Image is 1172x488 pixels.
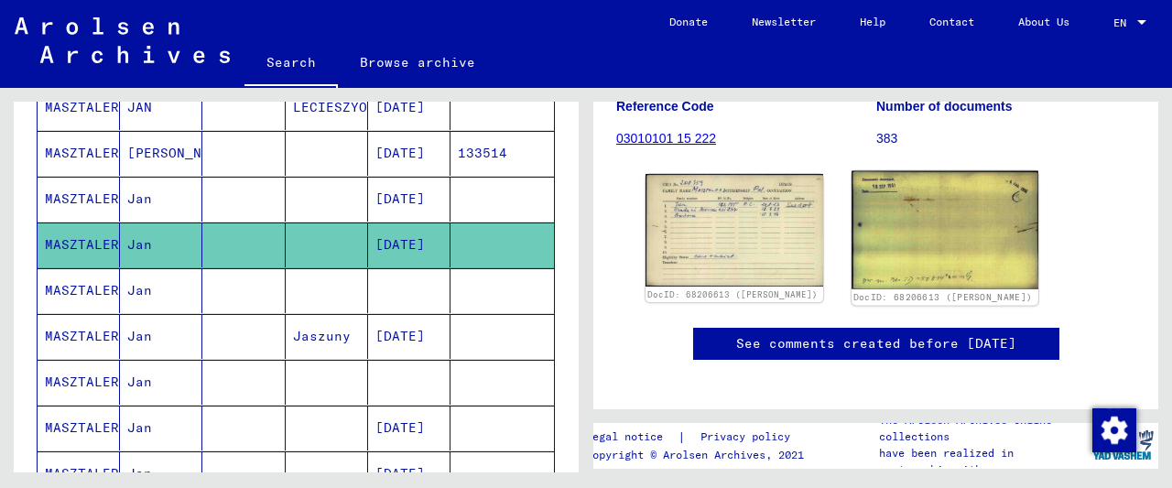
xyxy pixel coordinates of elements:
mat-cell: MASZTALERZ [38,268,120,313]
b: Number of documents [876,99,1013,114]
mat-cell: MASZTALERZ [38,222,120,267]
img: yv_logo.png [1089,422,1157,468]
mat-cell: JAN [120,85,202,130]
p: Copyright © Arolsen Archives, 2021 [586,447,812,463]
div: Change consent [1091,407,1135,451]
mat-cell: MASZTALERZ [38,406,120,450]
img: Change consent [1092,408,1136,452]
mat-cell: LECIESZYOL [286,85,368,130]
a: DocID: 68206613 ([PERSON_NAME]) [852,292,1031,303]
img: 002.jpg [852,171,1037,289]
mat-cell: Jan [120,177,202,222]
div: | [586,428,812,447]
p: have been realized in partnership with [879,445,1088,478]
a: Search [244,40,338,88]
mat-cell: [DATE] [368,177,450,222]
mat-cell: MASZTALERZ [38,177,120,222]
mat-cell: Jaszuny [286,314,368,359]
mat-cell: [DATE] [368,222,450,267]
mat-cell: 133514 [450,131,554,176]
mat-cell: Jan [120,268,202,313]
mat-cell: [DATE] [368,85,450,130]
mat-cell: MASZTALERZ [38,314,120,359]
mat-cell: [DATE] [368,406,450,450]
p: 383 [876,129,1135,148]
a: See comments created before [DATE] [736,334,1016,353]
a: Privacy policy [686,428,812,447]
b: Reference Code [616,99,714,114]
mat-cell: Jan [120,360,202,405]
img: Arolsen_neg.svg [15,17,230,63]
mat-cell: Jan [120,314,202,359]
mat-cell: MASZTALERZ [38,131,120,176]
a: Browse archive [338,40,497,84]
mat-cell: Jan [120,222,202,267]
mat-cell: [DATE] [368,131,450,176]
span: EN [1113,16,1134,29]
mat-cell: MASZTALERZ [38,85,120,130]
mat-cell: MASZTALERZ [38,360,120,405]
a: Legal notice [586,428,678,447]
p: The Arolsen Archives online collections [879,412,1088,445]
mat-cell: Jan [120,406,202,450]
a: DocID: 68206613 ([PERSON_NAME]) [647,289,818,299]
img: 001.jpg [646,174,823,287]
mat-cell: [PERSON_NAME] [120,131,202,176]
mat-cell: [DATE] [368,314,450,359]
a: 03010101 15 222 [616,131,716,146]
